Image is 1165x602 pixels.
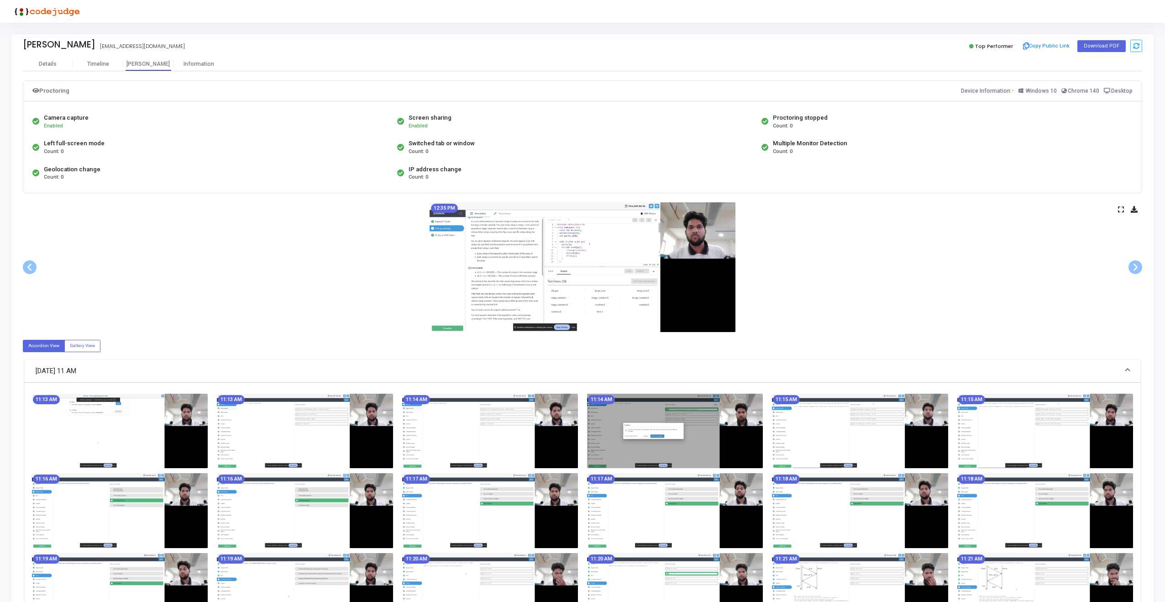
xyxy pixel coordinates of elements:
img: screenshot-1758001550725.jpeg [957,394,1133,469]
div: Camera capture [44,113,89,122]
mat-chip: 11:15 AM [773,395,800,404]
div: Multiple Monitor Detection [773,139,847,148]
div: Geolocation change [44,165,100,174]
span: Count: 0 [44,148,63,156]
mat-chip: 11:16 AM [218,475,245,484]
img: screenshot-1758001430722.jpeg [217,394,393,469]
mat-expansion-panel-header: [DATE] 11 AM [25,360,1140,383]
span: Count: 0 [773,122,792,130]
img: screenshot-1758001400696.jpeg [32,394,208,469]
img: screenshot-1758001490667.jpeg [587,394,763,469]
mat-chip: 11:17 AM [403,475,430,484]
mat-panel-title: [DATE] 11 AM [36,366,1118,376]
span: Chrome 140 [1068,88,1099,94]
mat-chip: 11:18 AM [958,475,985,484]
img: logo [11,2,80,21]
mat-chip: 11:21 AM [958,554,985,564]
div: Proctoring [32,85,69,96]
div: Proctoring stopped [773,113,828,122]
span: Enabled [44,123,63,129]
span: Count: 0 [44,174,63,181]
img: screenshot-1758001610727.jpeg [217,473,393,548]
span: Windows 10 [1026,88,1057,94]
div: Information [173,61,224,68]
mat-chip: 11:13 AM [218,395,245,404]
label: Gallery View [64,340,100,352]
span: Count: 0 [773,148,792,156]
img: screenshot-1758001520678.jpeg [772,394,948,469]
mat-chip: 11:21 AM [773,554,800,564]
mat-chip: 11:19 AM [33,554,60,564]
span: Count: 0 [409,174,428,181]
div: Left full-screen mode [44,139,105,148]
img: screenshot-1758001670746.jpeg [587,473,763,548]
mat-chip: 11:18 AM [773,475,800,484]
img: screenshot-1758001580723.jpeg [32,473,208,548]
div: [PERSON_NAME] [23,39,95,50]
div: Timeline [87,61,109,68]
mat-chip: 11:19 AM [218,554,245,564]
button: Download PDF [1077,40,1126,52]
span: Top Performer [975,42,1013,50]
span: Count: 0 [409,148,428,156]
mat-chip: 11:20 AM [588,554,615,564]
img: screenshot-1758001730768.jpeg [957,473,1133,548]
div: Details [39,61,57,68]
mat-chip: 12:35 PM [431,204,458,213]
label: Accordion View [23,340,65,352]
mat-chip: 11:14 AM [403,395,430,404]
mat-chip: 11:20 AM [403,554,430,564]
img: screenshot-1758006350731.jpeg [430,202,735,332]
div: Device Information:- [961,85,1133,96]
mat-chip: 11:14 AM [588,395,615,404]
div: Screen sharing [409,113,451,122]
mat-chip: 11:17 AM [588,475,615,484]
mat-chip: 11:13 AM [33,395,60,404]
span: Enabled [409,123,428,129]
span: Desktop [1111,88,1133,94]
div: Switched tab or window [409,139,475,148]
mat-chip: 11:15 AM [958,395,985,404]
div: [EMAIL_ADDRESS][DOMAIN_NAME] [100,42,185,50]
img: screenshot-1758001460745.jpeg [402,394,578,469]
mat-chip: 11:16 AM [33,475,60,484]
div: IP address change [409,165,462,174]
button: Copy Public Link [1020,39,1073,53]
img: screenshot-1758001700766.jpeg [772,473,948,548]
img: screenshot-1758001640733.jpeg [402,473,578,548]
div: [PERSON_NAME] [123,61,173,68]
